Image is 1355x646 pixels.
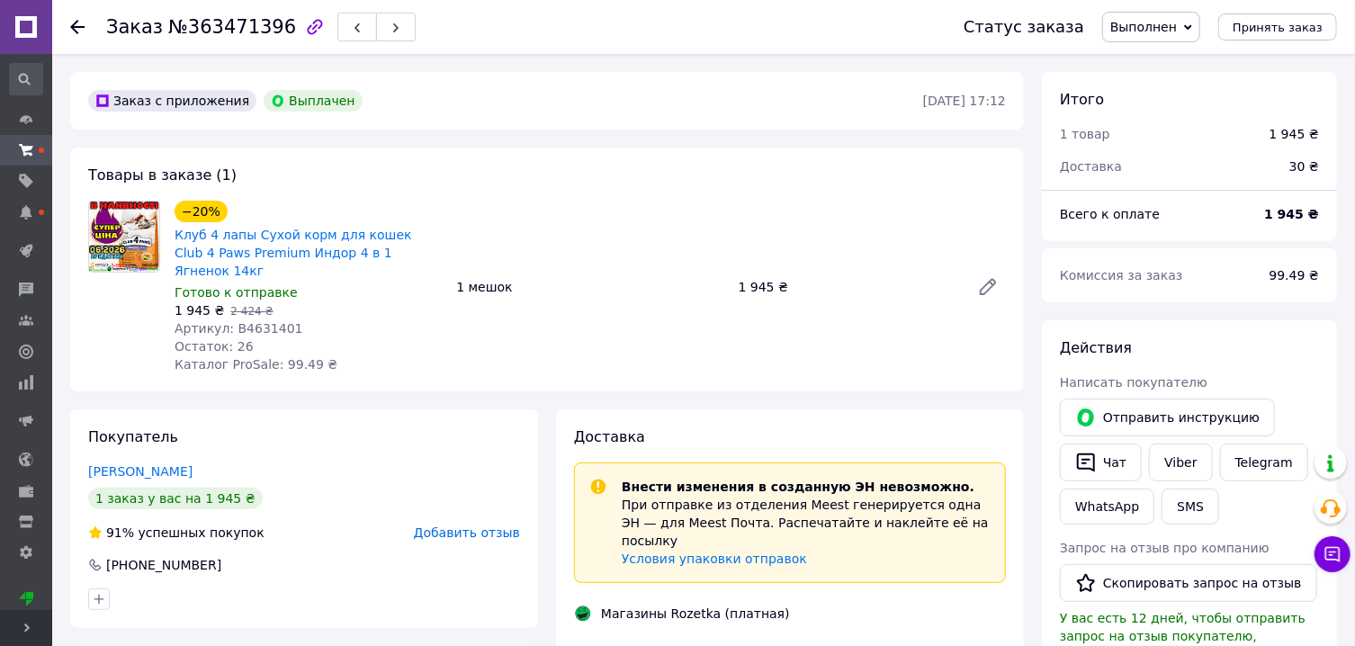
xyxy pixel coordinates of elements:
[1279,147,1330,186] div: 30 ₴
[1060,564,1317,602] button: Скопировать запрос на отзыв
[264,90,362,112] div: Выплачен
[970,269,1006,305] a: Редактировать
[622,496,991,550] p: При отправке из отделения Meest генерируется одна ЭН — для Meest Почта. Распечатайте и наклейте е...
[230,305,273,318] span: 2 424 ₴
[168,16,296,38] span: №363471396
[622,552,807,566] a: Условия упаковки отправок
[1060,375,1207,390] span: Написать покупателю
[70,18,85,36] div: Вернуться назад
[1060,541,1270,555] span: Запрос на отзыв про компанию
[1060,399,1275,436] button: Отправить инструкцию
[964,18,1084,36] div: Статус заказа
[1110,20,1177,34] span: Выполнен
[1218,13,1337,40] button: Принять заказ
[106,525,134,540] span: 91%
[622,480,974,494] span: Внести изменения в созданную ЭН невозможно.
[1270,268,1319,283] span: 99.49 ₴
[923,94,1006,108] time: [DATE] 17:12
[175,201,228,222] div: −20%
[1060,159,1122,174] span: Доставка
[175,339,254,354] span: Остаток: 26
[1060,207,1160,221] span: Всего к оплате
[1162,489,1219,525] button: SMS
[175,357,337,372] span: Каталог ProSale: 99.49 ₴
[1233,21,1323,34] span: Принять заказ
[175,303,224,318] span: 1 945 ₴
[1220,444,1308,481] a: Telegram
[104,556,223,574] div: [PHONE_NUMBER]
[1060,339,1132,356] span: Действия
[106,16,163,38] span: Заказ
[449,274,731,300] div: 1 мешок
[88,428,178,445] span: Покупатель
[1270,125,1319,143] div: 1 945 ₴
[1060,489,1154,525] a: WhatsApp
[731,274,963,300] div: 1 945 ₴
[88,90,256,112] div: Заказ с приложения
[1315,536,1351,572] button: Чат с покупателем
[597,605,794,623] div: Магазины Rozetka (платная)
[1264,207,1319,221] b: 1 945 ₴
[414,525,520,540] span: Добавить отзыв
[1060,268,1183,283] span: Комиссия за заказ
[89,202,159,272] img: Клуб 4 лапы Сухой корм для кошек Club 4 Paws Premium Индор 4 в 1 Ягненок 14кг
[1149,444,1212,481] a: Viber
[175,321,303,336] span: Артикул: B4631401
[88,464,193,479] a: [PERSON_NAME]
[88,488,263,509] div: 1 заказ у вас на 1 945 ₴
[1060,127,1110,141] span: 1 товар
[1060,444,1142,481] button: Чат
[175,228,412,278] a: Клуб 4 лапы Сухой корм для кошек Club 4 Paws Premium Индор 4 в 1 Ягненок 14кг
[88,166,237,184] span: Товары в заказе (1)
[1060,91,1104,108] span: Итого
[175,285,298,300] span: Готово к отправке
[88,524,265,542] div: успешных покупок
[574,428,645,445] span: Доставка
